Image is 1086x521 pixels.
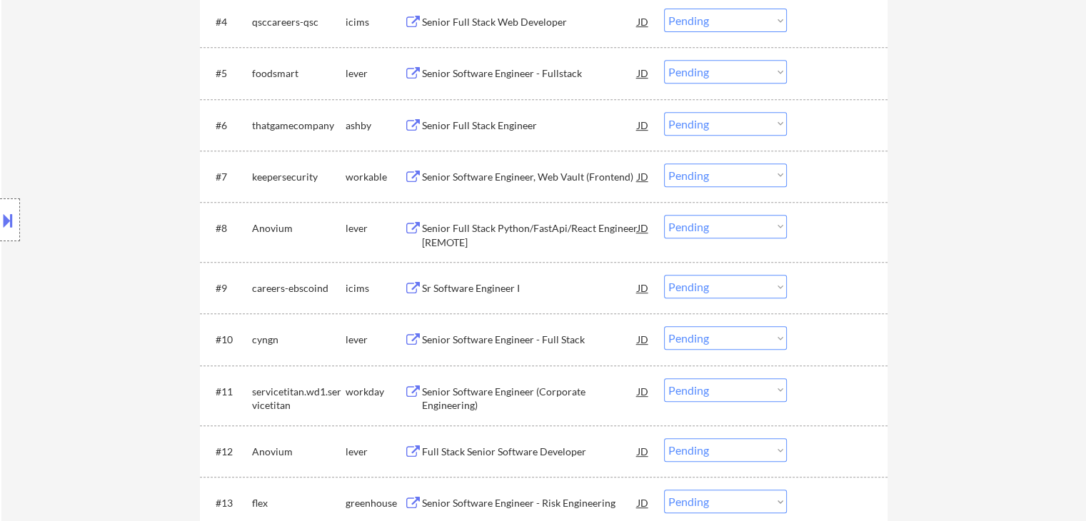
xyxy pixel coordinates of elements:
div: qsccareers-qsc [252,15,346,29]
div: Senior Software Engineer - Fullstack [422,66,638,81]
div: Anovium [252,445,346,459]
div: Senior Software Engineer, Web Vault (Frontend) [422,170,638,184]
div: icims [346,15,404,29]
div: keepersecurity [252,170,346,184]
div: JD [636,163,650,189]
div: thatgamecompany [252,118,346,133]
div: lever [346,66,404,81]
div: #12 [216,445,241,459]
div: workday [346,385,404,399]
div: lever [346,221,404,236]
div: servicetitan.wd1.servicetitan [252,385,346,413]
div: cyngn [252,333,346,347]
div: Senior Full Stack Web Developer [422,15,638,29]
div: #13 [216,496,241,510]
div: Senior Software Engineer (Corporate Engineering) [422,385,638,413]
div: Senior Software Engineer - Full Stack [422,333,638,347]
div: JD [636,438,650,464]
div: JD [636,60,650,86]
div: workable [346,170,404,184]
div: greenhouse [346,496,404,510]
div: Full Stack Senior Software Developer [422,445,638,459]
div: ashby [346,118,404,133]
div: Senior Full Stack Python/FastApi/React Engineer [REMOTE] [422,221,638,249]
div: Anovium [252,221,346,236]
div: #4 [216,15,241,29]
div: #11 [216,385,241,399]
div: JD [636,9,650,34]
div: careers-ebscoind [252,281,346,295]
div: JD [636,275,650,300]
div: Senior Software Engineer - Risk Engineering [422,496,638,510]
div: flex [252,496,346,510]
div: Sr Software Engineer I [422,281,638,295]
div: JD [636,490,650,515]
div: JD [636,215,650,241]
div: JD [636,112,650,138]
div: Senior Full Stack Engineer [422,118,638,133]
div: lever [346,445,404,459]
div: lever [346,333,404,347]
div: JD [636,326,650,352]
div: foodsmart [252,66,346,81]
div: #5 [216,66,241,81]
div: JD [636,378,650,404]
div: icims [346,281,404,295]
